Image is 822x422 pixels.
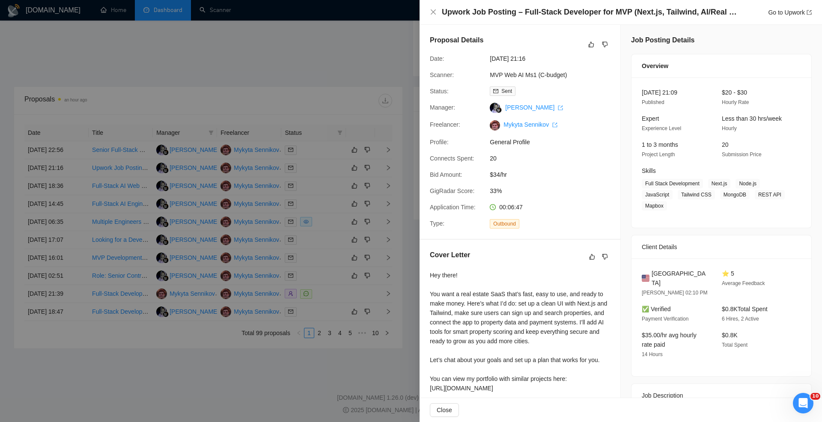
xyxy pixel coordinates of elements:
[642,179,703,188] span: Full Stack Development
[642,61,668,71] span: Overview
[589,253,595,260] span: like
[722,125,737,131] span: Hourly
[430,220,444,227] span: Type:
[642,190,673,199] span: JavaScript
[430,250,470,260] h5: Cover Letter
[490,71,567,78] a: MVP Web AI Ms1 (C-budget)
[430,187,474,194] span: GigRadar Score:
[430,55,444,62] span: Date:
[501,88,512,94] span: Sent
[505,104,563,111] a: [PERSON_NAME] export
[642,384,801,407] div: Job Description
[600,39,610,50] button: dislike
[722,306,768,312] span: $0.8K Total Spent
[430,9,437,15] span: close
[642,141,678,148] span: 1 to 3 months
[722,270,734,277] span: ⭐ 5
[430,171,462,178] span: Bid Amount:
[437,405,452,415] span: Close
[490,120,500,131] img: c1zFESyPK2vppVrw-q4nXiDADp8Wv8ldomuTSf2iBVMtQij8_E6MOnHdJMy1hmn3QV
[587,252,597,262] button: like
[499,204,523,211] span: 00:06:47
[708,179,731,188] span: Next.js
[490,186,618,196] span: 33%
[430,270,610,393] div: Hey there! You want a real estate SaaS that’s fast, easy to use, and ready to make money. Here’s ...
[807,10,812,15] span: export
[490,170,618,179] span: $34/hr
[496,107,502,113] img: gigradar-bm.png
[722,332,738,339] span: $0.8K
[490,219,519,229] span: Outbound
[642,290,707,296] span: [PERSON_NAME] 02:10 PM
[490,137,618,147] span: General Profile
[722,141,729,148] span: 20
[642,351,663,357] span: 14 Hours
[503,121,557,128] a: Mykyta Sennikov export
[490,204,496,210] span: clock-circle
[493,89,498,94] span: mail
[722,115,782,122] span: Less than 30 hrs/week
[722,342,748,348] span: Total Spent
[430,104,455,111] span: Manager:
[430,204,476,211] span: Application Time:
[586,39,596,50] button: like
[642,273,649,283] img: 🇺🇸
[490,154,618,163] span: 20
[430,71,454,78] span: Scanner:
[722,280,765,286] span: Average Feedback
[720,190,750,199] span: MongoDB
[602,253,608,260] span: dislike
[430,155,474,162] span: Connects Spent:
[642,235,801,259] div: Client Details
[430,139,449,146] span: Profile:
[722,89,747,96] span: $20 - $30
[642,89,677,96] span: [DATE] 21:09
[642,201,667,211] span: Mapbox
[755,190,785,199] span: REST API
[736,179,760,188] span: Node.js
[678,190,715,199] span: Tailwind CSS
[602,41,608,48] span: dislike
[588,41,594,48] span: like
[430,88,449,95] span: Status:
[768,9,812,16] a: Go to Upworkexport
[722,152,762,158] span: Submission Price
[652,269,708,288] span: [GEOGRAPHIC_DATA]
[430,121,460,128] span: Freelancer:
[642,125,681,131] span: Experience Level
[552,122,557,128] span: export
[558,105,563,110] span: export
[430,403,459,417] button: Close
[642,167,656,174] span: Skills
[430,9,437,16] button: Close
[642,99,664,105] span: Published
[490,54,618,63] span: [DATE] 21:16
[631,35,694,45] h5: Job Posting Details
[442,7,737,18] h4: Upwork Job Posting – Full-Stack Developer for MVP (Next.js, Tailwind, AI/Real Estate SaaS)
[642,316,688,322] span: Payment Verification
[722,316,759,322] span: 6 Hires, 2 Active
[793,393,813,413] iframe: Intercom live chat
[810,393,820,400] span: 10
[642,115,659,122] span: Expert
[722,99,749,105] span: Hourly Rate
[642,332,697,348] span: $35.00/hr avg hourly rate paid
[642,152,675,158] span: Project Length
[600,252,610,262] button: dislike
[642,306,671,312] span: ✅ Verified
[430,35,483,45] h5: Proposal Details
